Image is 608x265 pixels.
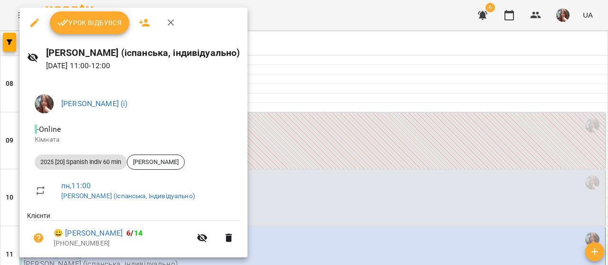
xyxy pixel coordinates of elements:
span: 2025 [20] Spanish Indiv 60 min [35,158,127,166]
p: Кімната [35,135,232,145]
ul: Клієнти [27,211,240,258]
div: [PERSON_NAME] [127,155,185,170]
a: [PERSON_NAME] (і) [61,99,128,108]
p: [PHONE_NUMBER] [54,239,191,248]
span: Урок відбувся [57,17,122,28]
span: [PERSON_NAME] [127,158,184,166]
b: / [126,228,142,238]
button: Урок відбувся [50,11,130,34]
a: [PERSON_NAME] (іспанська, індивідуально) [61,192,195,200]
a: 😀 [PERSON_NAME] [54,228,123,239]
span: 6 [126,228,131,238]
h6: [PERSON_NAME] (іспанська, індивідуально) [46,46,240,60]
span: 14 [134,228,142,238]
button: Візит ще не сплачено. Додати оплату? [27,227,50,249]
a: пн , 11:00 [61,181,91,190]
p: [DATE] 11:00 - 12:00 [46,60,240,72]
span: - Online [35,125,63,134]
img: 0ee1f4be303f1316836009b6ba17c5c5.jpeg [35,94,54,113]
